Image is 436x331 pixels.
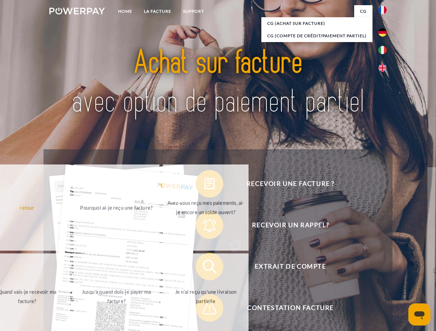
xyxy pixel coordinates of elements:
[167,287,245,306] div: Je n'ai reçu qu'une livraison partielle
[261,30,372,42] a: CG (Compte de crédit/paiement partiel)
[378,28,387,37] img: de
[206,170,375,198] span: Recevoir une facture ?
[196,170,375,198] button: Recevoir une facture ?
[196,211,375,239] button: Recevoir un rappel?
[49,8,105,14] img: logo-powerpay-white.svg
[206,294,375,322] span: Contestation Facture
[206,253,375,280] span: Extrait de compte
[177,5,210,18] a: Support
[66,33,370,132] img: title-powerpay_fr.svg
[378,46,387,54] img: it
[408,303,430,325] iframe: Bouton de lancement de la fenêtre de messagerie
[378,64,387,72] img: en
[378,6,387,14] img: fr
[163,164,249,251] a: Avez-vous reçu mes paiements, ai-je encore un solde ouvert?
[196,294,375,322] button: Contestation Facture
[196,253,375,280] button: Extrait de compte
[112,5,138,18] a: Home
[261,17,372,30] a: CG (achat sur facture)
[78,287,155,306] div: Jusqu'à quand dois-je payer ma facture?
[167,198,245,217] div: Avez-vous reçu mes paiements, ai-je encore un solde ouvert?
[206,211,375,239] span: Recevoir un rappel?
[78,203,155,212] div: Pourquoi ai-je reçu une facture?
[138,5,177,18] a: LA FACTURE
[354,5,372,18] a: CG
